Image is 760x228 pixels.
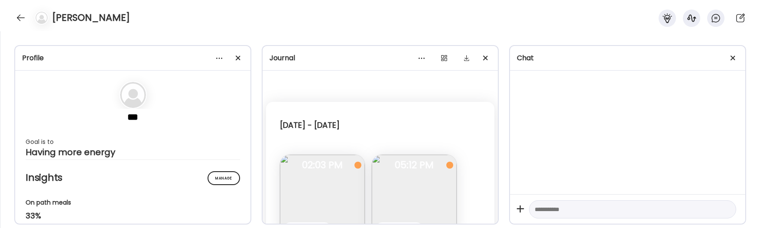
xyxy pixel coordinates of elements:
[22,53,244,63] div: Profile
[36,12,48,24] img: bg-avatar-default.svg
[517,53,738,63] div: Chat
[120,82,146,108] img: bg-avatar-default.svg
[26,137,240,147] div: Goal is to
[270,53,491,63] div: Journal
[26,211,240,221] div: 33%
[26,171,240,184] h2: Insights
[52,11,130,25] h4: [PERSON_NAME]
[26,147,240,157] div: Having more energy
[26,198,240,207] div: On path meals
[208,171,240,185] div: Manage
[372,161,457,169] span: 05:12 PM
[280,161,365,169] span: 02:03 PM
[280,120,340,130] div: [DATE] - [DATE]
